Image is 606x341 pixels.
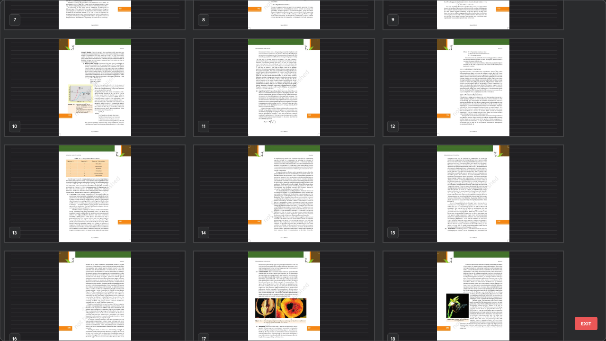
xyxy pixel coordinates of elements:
button: EXIT [575,317,597,330]
img: 175991871270NI27.pdf [5,39,185,136]
img: 175991871270NI27.pdf [5,145,185,242]
img: 175991871270NI27.pdf [194,39,374,136]
img: 175991871270NI27.pdf [383,39,563,136]
img: 175991871270NI27.pdf [194,145,374,242]
div: grid [0,0,589,341]
img: 175991871270NI27.pdf [383,145,563,242]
